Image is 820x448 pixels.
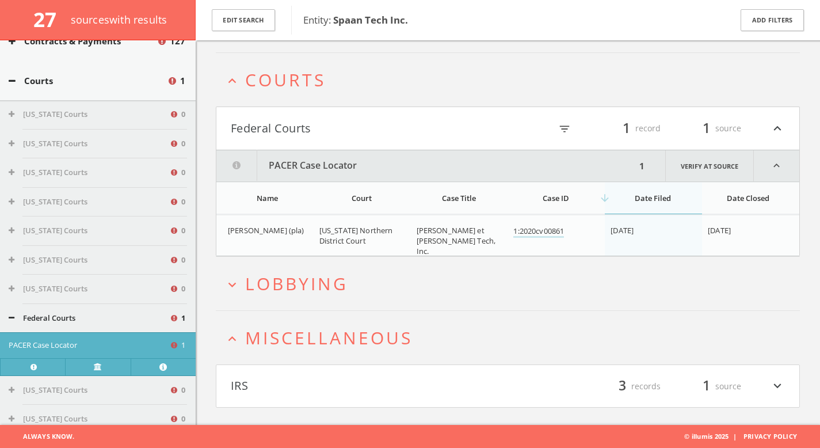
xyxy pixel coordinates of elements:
[636,150,648,181] div: 1
[170,35,185,48] span: 127
[224,70,800,89] button: expand_lessCourts
[181,413,185,425] span: 0
[729,432,741,441] span: |
[224,331,240,347] i: expand_less
[684,425,811,448] span: © illumis 2025
[9,340,169,351] button: PACER Case Locator
[708,193,788,203] div: Date Closed
[513,193,598,203] div: Case ID
[672,119,741,138] div: source
[65,358,130,375] a: Verify at source
[212,9,275,32] button: Edit Search
[9,225,169,237] button: [US_STATE] Courts
[558,123,571,135] i: filter_list
[754,150,799,181] i: expand_less
[231,119,508,138] button: Federal Courts
[245,68,326,92] span: Courts
[743,432,797,441] a: Privacy Policy
[231,377,508,396] button: IRS
[599,192,611,204] i: arrow_downward
[9,313,169,324] button: Federal Courts
[181,109,185,120] span: 0
[181,167,185,179] span: 0
[513,226,564,238] a: 1:2020cv00861
[9,255,169,266] button: [US_STATE] Courts
[770,119,785,138] i: expand_less
[333,13,408,26] b: Spaan Tech Inc.
[181,255,185,266] span: 0
[417,193,501,203] div: Case Title
[319,225,392,246] span: [US_STATE] Northern District Court
[228,193,307,203] div: Name
[592,377,661,396] div: records
[9,167,169,179] button: [US_STATE] Courts
[224,328,800,347] button: expand_lessMiscellaneous
[216,215,799,256] div: grid
[181,225,185,237] span: 0
[417,225,495,256] span: [PERSON_NAME] et [PERSON_NAME] Tech, Inc.
[224,274,800,293] button: expand_moreLobbying
[181,138,185,150] span: 0
[180,74,185,88] span: 1
[245,272,348,295] span: Lobbying
[611,225,634,236] span: [DATE]
[741,9,804,32] button: Add Filters
[613,376,631,396] span: 3
[9,74,167,88] button: Courts
[697,376,715,396] span: 1
[181,385,185,396] span: 0
[9,196,169,208] button: [US_STATE] Courts
[617,118,635,138] span: 1
[592,119,661,138] div: record
[245,326,413,350] span: Miscellaneous
[33,6,66,33] span: 27
[71,13,167,26] span: source s with results
[665,150,754,181] a: Verify at source
[9,283,169,295] button: [US_STATE] Courts
[303,13,408,26] span: Entity:
[697,118,715,138] span: 1
[319,193,404,203] div: Court
[9,413,169,425] button: [US_STATE] Courts
[224,73,240,89] i: expand_less
[708,225,731,236] span: [DATE]
[9,138,169,150] button: [US_STATE] Courts
[181,283,185,295] span: 0
[9,109,169,120] button: [US_STATE] Courts
[224,277,240,293] i: expand_more
[9,385,169,396] button: [US_STATE] Courts
[181,340,185,351] span: 1
[611,193,695,203] div: Date Filed
[9,35,157,48] button: Contracts & Payments
[181,196,185,208] span: 0
[181,313,185,324] span: 1
[216,150,636,181] button: PACER Case Locator
[9,425,74,448] span: Always Know.
[770,377,785,396] i: expand_more
[228,225,304,236] span: [PERSON_NAME] (pla)
[672,377,741,396] div: source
